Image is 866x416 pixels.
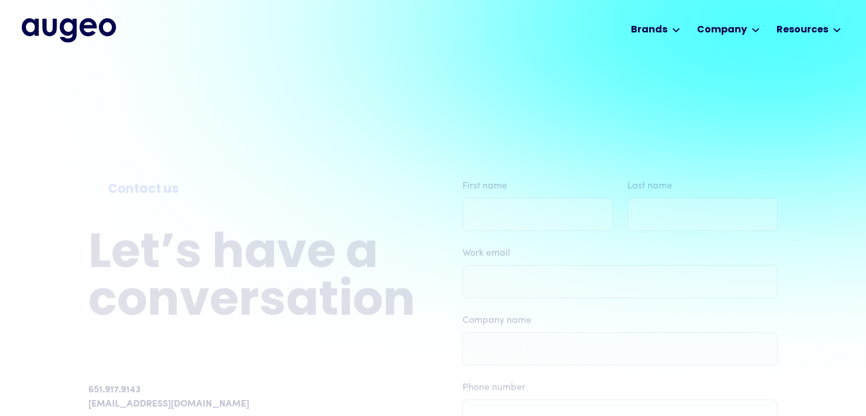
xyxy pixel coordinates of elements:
label: Phone number [462,381,778,395]
label: Company name [462,313,778,328]
div: Contact us [108,180,395,199]
label: Last name [627,179,778,193]
div: 651.917.9143 [88,383,141,397]
label: First name [462,179,613,193]
img: Augeo's full logo in midnight blue. [22,18,116,42]
h2: Let’s have a conversation [88,231,415,326]
a: [EMAIL_ADDRESS][DOMAIN_NAME] [88,397,249,411]
div: Resources [776,23,828,37]
a: home [22,18,116,42]
label: Work email [462,246,778,260]
div: Company [697,23,747,37]
div: Brands [631,23,667,37]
